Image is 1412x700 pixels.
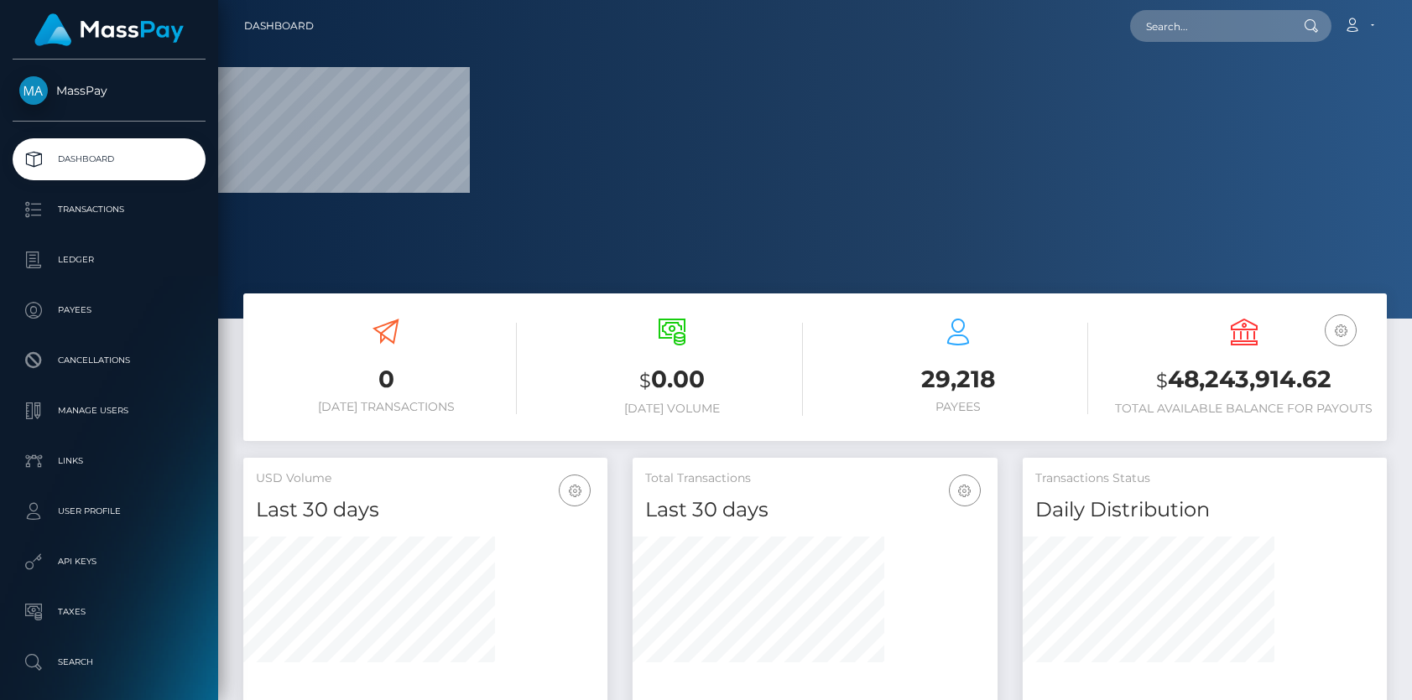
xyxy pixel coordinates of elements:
a: Taxes [13,591,206,633]
h4: Last 30 days [645,495,984,525]
p: Taxes [19,599,199,625]
p: Ledger [19,247,199,272]
p: Payees [19,298,199,323]
img: MassPay Logo [34,13,184,46]
p: Dashboard [19,147,199,172]
img: MassPay [19,76,48,105]
p: Cancellations [19,348,199,373]
a: Links [13,440,206,482]
a: API Keys [13,541,206,583]
h5: Transactions Status [1035,470,1374,487]
a: Dashboard [244,8,314,44]
h5: Total Transactions [645,470,984,487]
h6: Payees [828,400,1089,414]
a: Manage Users [13,390,206,432]
p: Transactions [19,197,199,222]
a: Search [13,641,206,683]
a: User Profile [13,490,206,532]
h3: 0.00 [542,363,803,397]
p: Search [19,650,199,675]
a: Cancellations [13,340,206,381]
a: Payees [13,289,206,331]
span: MassPay [13,83,206,98]
p: API Keys [19,549,199,574]
h6: Total Available Balance for Payouts [1113,402,1374,416]
small: $ [639,369,651,392]
p: User Profile [19,499,199,524]
input: Search... [1130,10,1288,42]
a: Transactions [13,189,206,231]
h4: Last 30 days [256,495,595,525]
h6: [DATE] Volume [542,402,803,416]
h6: [DATE] Transactions [256,400,517,414]
a: Ledger [13,239,206,281]
h3: 29,218 [828,363,1089,396]
h5: USD Volume [256,470,595,487]
small: $ [1156,369,1168,392]
p: Manage Users [19,398,199,423]
p: Links [19,449,199,474]
h3: 48,243,914.62 [1113,363,1374,397]
h3: 0 [256,363,517,396]
a: Dashboard [13,138,206,180]
h4: Daily Distribution [1035,495,1374,525]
